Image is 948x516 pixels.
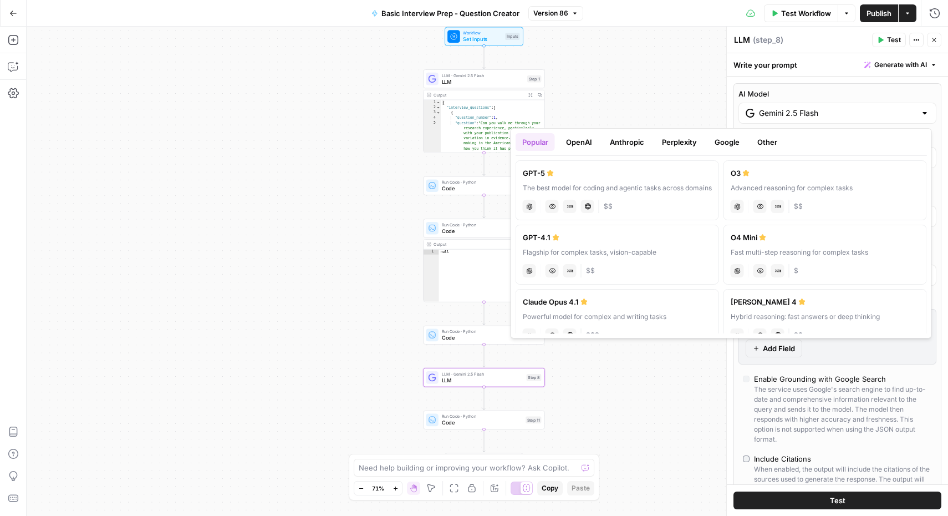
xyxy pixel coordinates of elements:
span: Workflow [463,30,502,36]
span: Run Code · Python [442,221,523,227]
button: OpenAI [559,133,599,151]
div: O4 Mini [731,232,920,243]
g: Edge from step_11 to end [483,429,485,452]
span: 71% [372,484,384,493]
span: Cost tier [794,266,798,276]
span: Set Inputs [463,35,502,43]
button: Test [733,492,941,509]
span: ( step_8 ) [753,34,783,45]
div: 3 [424,110,441,115]
button: Basic Interview Prep - Question Creator [365,4,526,22]
button: Add Field [746,340,802,357]
div: The service uses Google's search engine to find up-to-date and comprehensive information relevant... [754,385,932,444]
div: Include Citations [754,453,811,464]
div: LLM · Gemini 2.5 FlashLLMStep 8 [423,368,545,387]
div: WorkflowSet InputsInputs [423,27,545,46]
div: Run Code · PythonCodeStep 2Outputnull [423,219,545,302]
span: Code [442,334,522,342]
button: Google [708,133,746,151]
div: Hybrid reasoning: fast answers or deep thinking [731,312,920,322]
span: Code [442,185,523,193]
div: Powerful model for complex and writing tasks [523,312,712,322]
g: Edge from step_8 to step_11 [483,387,485,409]
div: Run Code · PythonCodeStep 11 [423,411,545,429]
span: Cost tier [604,201,613,211]
span: Test [887,35,901,45]
div: EndOutput [423,453,545,472]
div: 1 [424,250,439,255]
span: Cost tier [794,330,803,340]
button: Popular [516,133,555,151]
span: Toggle code folding, rows 2 through 13 [436,105,441,110]
span: Toggle code folding, rows 3 through 7 [436,110,441,115]
div: 1 [424,100,441,105]
textarea: LLM [734,34,750,45]
span: Run Code · Python [442,179,523,185]
g: Edge from step_1 to step_7 [483,153,485,175]
span: Run Code · Python [442,328,522,335]
g: Edge from step_15 to step_8 [483,345,485,367]
span: LLM · Gemini 2.5 Flash [442,72,524,78]
div: 2 [424,105,441,110]
div: Step 8 [526,374,541,381]
span: LLM [442,78,524,85]
span: Copy [542,483,558,493]
div: Enable Grounding with Google Search [754,373,886,385]
span: Generate with AI [874,60,927,70]
div: O3 [731,168,920,179]
button: Generate with AI [860,58,941,72]
div: GPT-4.1 [523,232,712,243]
div: GPT-5 [523,168,712,179]
button: Test Workflow [764,4,838,22]
span: Cost tier [586,330,599,340]
span: Cost tier [794,201,803,211]
g: Edge from step_7 to step_2 [483,195,485,218]
div: Output [434,92,523,98]
span: Version 86 [533,8,568,18]
input: Select a model [759,108,916,119]
span: Toggle code folding, rows 1 through 14 [436,100,441,105]
div: 5 [424,120,441,156]
input: Enable Grounding with Google SearchThe service uses Google's search engine to find up-to-date and... [743,376,750,382]
button: Paste [567,481,594,495]
span: Paste [572,483,590,493]
button: Version 86 [528,6,583,21]
span: Code [442,419,523,427]
label: AI Model [738,88,936,99]
span: Cost tier [586,266,595,276]
button: Copy [537,481,563,495]
div: [PERSON_NAME] 4 [731,296,920,307]
button: Anthropic [603,133,651,151]
div: Run Code · PythonCodeStep 15 [423,326,545,345]
div: The best model for coding and agentic tasks across domains [523,183,712,193]
span: Add Field [763,343,795,354]
button: Perplexity [655,133,704,151]
div: Step 15 [525,332,542,339]
div: Write your prompt [727,53,948,76]
div: Fast multi-step reasoning for complex tasks [731,247,920,257]
div: LLM · Gemini 2.5 FlashLLMStep 1Output{ "interview_questions":[ { "question_number":1, "question":... [423,69,545,153]
button: Publish [860,4,898,22]
span: LLM · Gemini 2.5 Flash [442,371,523,377]
div: Step 11 [526,417,541,424]
input: Include CitationsWhen enabled, the output will include the citations of the sources used to gener... [743,456,750,462]
div: Advanced reasoning for complex tasks [731,183,920,193]
div: When enabled, the output will include the citations of the sources used to generate the response.... [754,464,932,494]
span: Test Workflow [781,8,831,19]
g: Edge from start to step_1 [483,46,485,69]
div: Output [434,241,523,247]
span: LLM [442,376,523,384]
span: Code [442,227,523,235]
g: Edge from step_2 to step_15 [483,302,485,325]
div: Claude Opus 4.1 [523,296,712,307]
span: Test [830,495,845,506]
div: Inputs [505,33,519,40]
span: Basic Interview Prep - Question Creator [381,8,519,19]
div: Step 1 [527,75,541,83]
span: Run Code · Python [442,413,523,419]
div: Run Code · PythonCodeStep 7 [423,176,545,195]
div: Flagship for complex tasks, vision-capable [523,247,712,257]
button: Test [872,33,906,47]
div: 4 [424,115,441,120]
button: Other [751,133,784,151]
